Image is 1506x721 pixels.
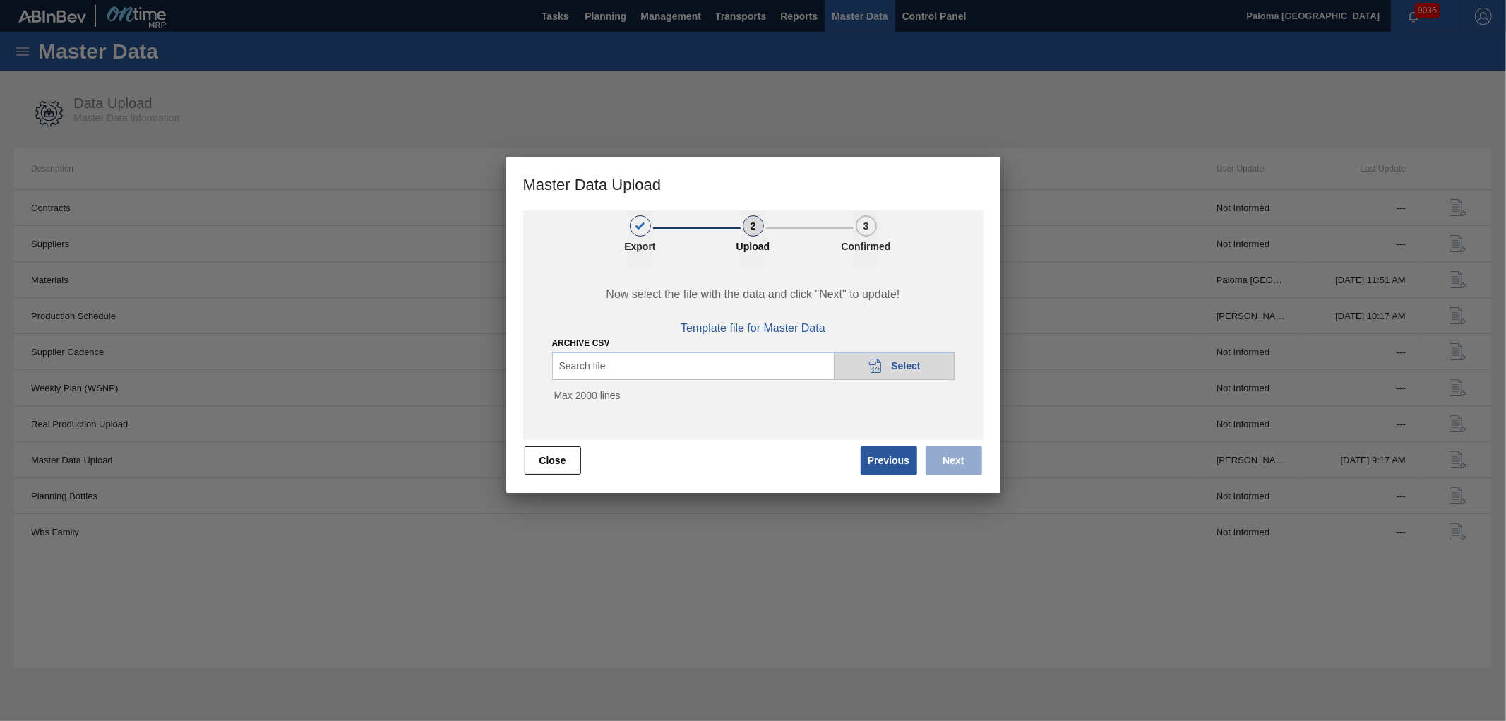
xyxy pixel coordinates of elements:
h3: Master Data Upload [506,157,1000,210]
button: Previous [861,446,917,475]
span: Search file [559,360,606,371]
p: Export [605,241,676,252]
p: Confirmed [831,241,902,252]
button: 2Upload [741,210,766,267]
div: 2 [743,215,764,237]
div: 1 [630,215,651,237]
p: Upload [718,241,789,252]
p: Max 2000 lines [552,390,955,401]
button: Close [525,446,581,475]
label: Archive CSV [552,338,610,348]
div: 3 [856,215,877,237]
span: Now select the file with the data and click "Next" to update! [539,288,967,301]
button: 1Export [628,210,653,267]
button: 3Confirmed [854,210,879,267]
span: Template file for Master Data [681,322,825,335]
span: Select [891,360,920,371]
